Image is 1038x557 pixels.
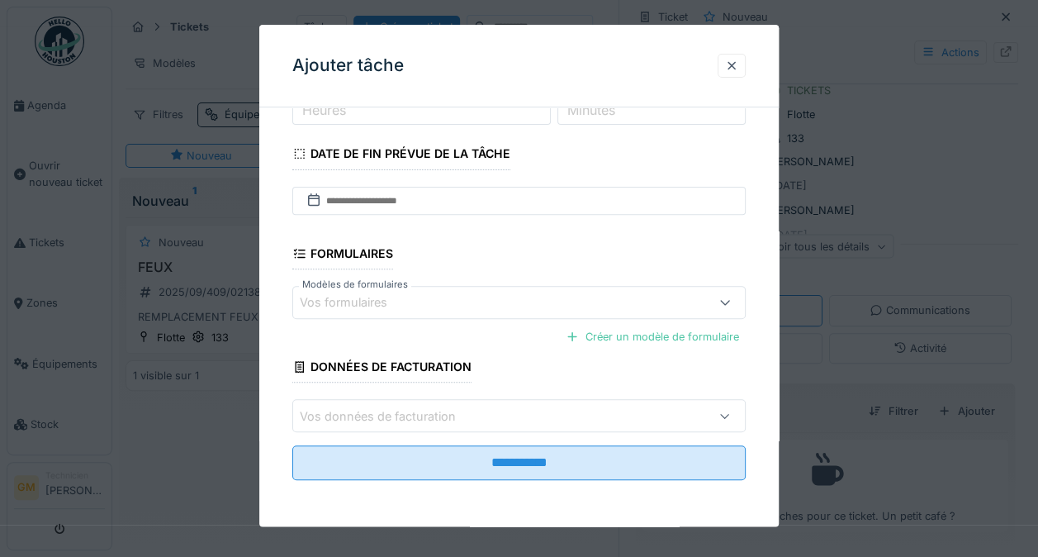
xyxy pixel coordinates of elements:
div: Formulaires [292,241,393,269]
label: Modèles de formulaires [299,278,411,292]
label: Minutes [564,101,619,121]
div: Créer un modèle de formulaire [559,326,746,348]
div: Données de facturation [292,355,472,383]
h3: Ajouter tâche [292,55,404,76]
label: Heures [299,101,349,121]
div: Vos données de facturation [300,407,479,426]
div: Vos formulaires [300,294,410,312]
div: Date de fin prévue de la tâche [292,142,510,170]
